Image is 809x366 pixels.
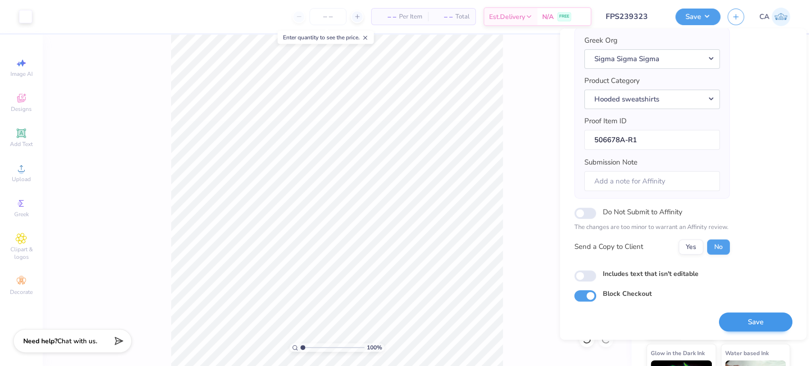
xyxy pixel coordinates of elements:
[434,12,453,22] span: – –
[772,8,790,26] img: Chollene Anne Aranda
[602,269,698,279] label: Includes text that isn't editable
[675,9,720,25] button: Save
[651,348,705,358] span: Glow in the Dark Ink
[574,223,729,232] p: The changes are too minor to warrant an Affinity review.
[377,12,396,22] span: – –
[759,11,769,22] span: CA
[599,7,668,26] input: Untitled Design
[455,12,470,22] span: Total
[602,206,682,218] label: Do Not Submit to Affinity
[678,239,703,255] button: Yes
[759,8,790,26] a: CA
[602,289,651,299] label: Block Checkout
[718,312,792,332] button: Save
[10,288,33,296] span: Decorate
[584,75,639,86] label: Product Category
[707,239,729,255] button: No
[584,157,637,168] label: Submission Note
[10,140,33,148] span: Add Text
[23,337,57,346] strong: Need help?
[542,12,554,22] span: N/A
[12,175,31,183] span: Upload
[5,246,38,261] span: Clipart & logos
[14,210,29,218] span: Greek
[309,8,346,25] input: – –
[10,70,33,78] span: Image AI
[725,348,769,358] span: Water based Ink
[367,343,382,352] span: 100 %
[278,31,374,44] div: Enter quantity to see the price.
[574,242,643,253] div: Send a Copy to Client
[399,12,422,22] span: Per Item
[489,12,525,22] span: Est. Delivery
[559,13,569,20] span: FREE
[584,35,617,46] label: Greek Org
[11,105,32,113] span: Designs
[584,49,719,69] button: Sigma Sigma Sigma
[584,116,626,127] label: Proof Item ID
[584,90,719,109] button: Hooded sweatshirts
[584,171,719,192] input: Add a note for Affinity
[57,337,97,346] span: Chat with us.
